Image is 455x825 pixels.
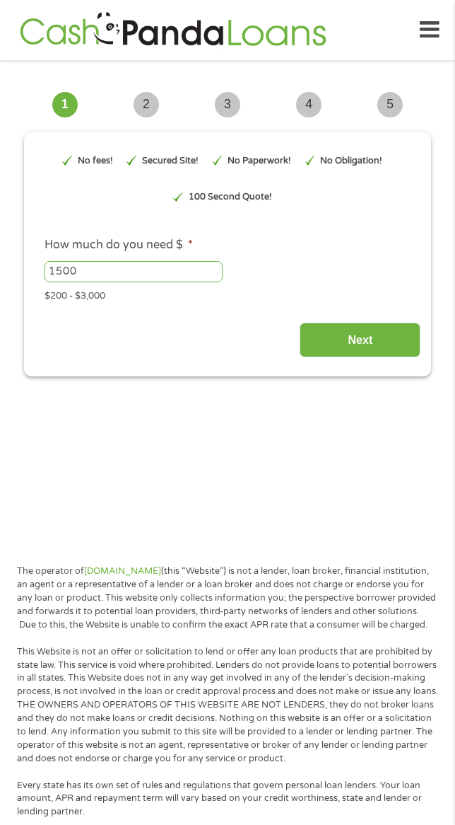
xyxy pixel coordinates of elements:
p: No Paperwork! [227,154,291,168]
label: How much do you need $ [45,238,193,253]
img: GetLoanNow Logo [16,10,331,50]
p: This Website is not an offer or solicitation to lend or offer any loan products that are prohibit... [17,645,438,766]
p: No Obligation! [320,154,382,168]
a: [DOMAIN_NAME] [84,565,161,577]
p: No fees! [78,154,113,168]
p: The operator of (this “Website”) is not a lender, loan broker, financial institution, an agent or... [17,565,438,631]
span: 3 [215,92,240,117]
span: 1 [52,92,78,117]
p: 100 Second Quote! [189,190,272,204]
p: Secured Site! [142,154,199,168]
p: Every state has its own set of rules and regulations that govern personal loan lenders. Your loan... [17,779,438,819]
span: 5 [377,92,403,117]
div: $200 - $3,000 [45,284,410,304]
input: Next [300,323,420,357]
span: 4 [296,92,321,117]
span: 2 [134,92,159,117]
